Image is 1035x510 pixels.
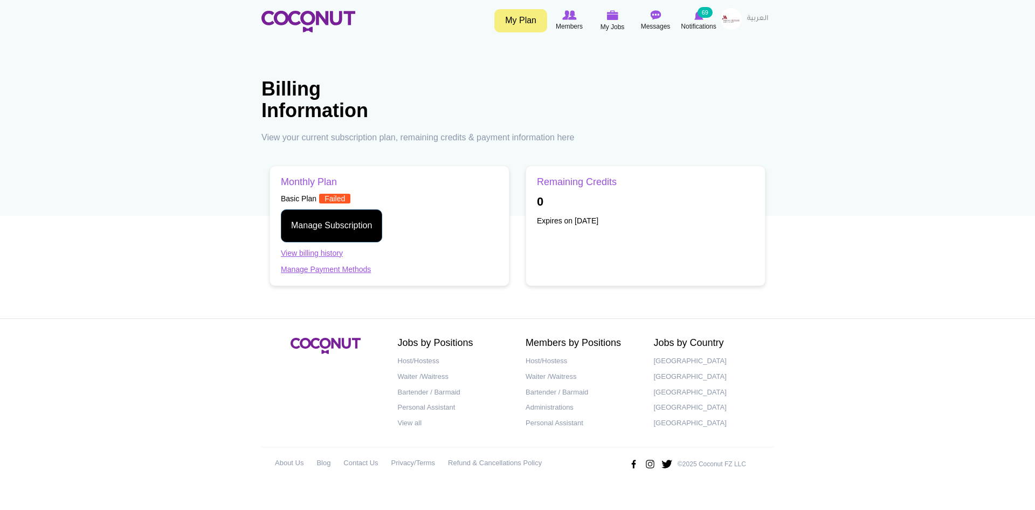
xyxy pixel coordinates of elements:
[654,385,766,400] a: [GEOGRAPHIC_DATA]
[398,353,510,369] a: Host/Hostess
[398,400,510,416] a: Personal Assistant
[661,455,673,473] img: Twitter
[398,416,510,431] a: View all
[281,177,498,188] h3: Monthly Plan
[526,369,638,385] a: Waiter /Waitress
[698,7,713,18] small: 69
[634,8,677,33] a: Messages Messages
[562,10,576,20] img: Browse Members
[742,8,774,30] a: العربية
[694,10,703,20] img: Notifications
[654,369,766,385] a: [GEOGRAPHIC_DATA]
[316,455,330,471] a: Blog
[281,249,343,257] a: View billing history
[678,460,746,469] p: ©2025 Coconut FZ LLC
[627,455,639,473] img: Facebook
[548,8,591,33] a: Browse Members Members
[261,132,774,144] p: View your current subscription plan, remaining credits & payment information here
[526,338,638,349] h2: Members by Positions
[391,455,436,471] a: Privacy/Terms
[654,416,766,431] a: [GEOGRAPHIC_DATA]
[319,194,350,203] span: Failed
[275,455,303,471] a: About Us
[537,177,754,188] h3: Remaining Credits
[606,10,618,20] img: My Jobs
[343,455,378,471] a: Contact Us
[526,416,638,431] a: Personal Assistant
[537,195,543,208] b: 0
[281,265,371,274] a: Manage Payment Methods
[650,10,661,20] img: Messages
[448,455,542,471] a: Refund & Cancellations Policy
[601,22,625,32] span: My Jobs
[281,209,382,242] a: Manage Subscription
[556,21,583,32] span: Members
[526,400,638,416] a: Administrations
[398,338,510,349] h2: Jobs by Positions
[654,338,766,349] h2: Jobs by Country
[398,369,510,385] a: Waiter /Waitress
[398,385,510,400] a: Bartender / Barmaid
[494,9,547,32] a: My Plan
[281,193,498,204] p: Basic Plan
[654,400,766,416] a: [GEOGRAPHIC_DATA]
[654,353,766,369] a: [GEOGRAPHIC_DATA]
[591,8,634,33] a: My Jobs My Jobs
[677,8,720,33] a: Notifications Notifications 69
[537,215,754,226] p: Expires on [DATE]
[681,21,716,32] span: Notifications
[261,11,355,32] img: Home
[291,338,361,354] img: Coconut
[526,353,638,369] a: Host/Hostess
[644,455,656,473] img: Instagram
[641,21,671,32] span: Messages
[526,385,638,400] a: Bartender / Barmaid
[261,78,423,121] h1: Billing Information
